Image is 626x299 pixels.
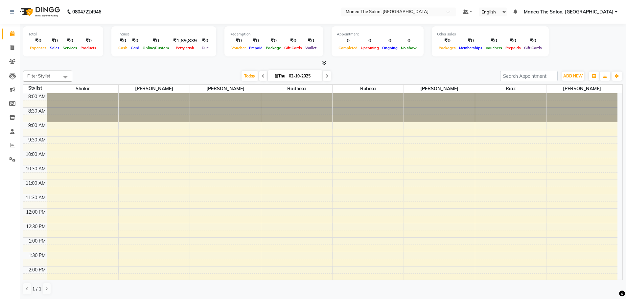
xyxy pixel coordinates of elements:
span: Packages [437,46,457,50]
div: ₹0 [437,37,457,45]
span: Completed [337,46,359,50]
div: ₹0 [117,37,129,45]
div: ₹0 [522,37,544,45]
div: 1:00 PM [27,238,47,245]
span: Package [264,46,283,50]
div: ₹0 [79,37,98,45]
div: ₹1,89,839 [171,37,199,45]
div: Other sales [437,32,544,37]
div: 9:30 AM [27,137,47,143]
span: [PERSON_NAME] [119,85,190,93]
div: ₹0 [129,37,141,45]
span: Products [79,46,98,50]
div: 0 [381,37,399,45]
span: Filter Stylist [27,73,50,78]
span: Riaz [475,85,546,93]
input: Search Appointment [500,71,558,81]
div: 8:00 AM [27,93,47,100]
div: 10:00 AM [24,151,47,158]
img: logo [17,3,62,21]
span: Ongoing [381,46,399,50]
div: 0 [399,37,418,45]
div: Appointment [337,32,418,37]
div: 0 [337,37,359,45]
span: Card [129,46,141,50]
span: [PERSON_NAME] [190,85,261,93]
span: Vouchers [484,46,504,50]
div: 10:30 AM [24,165,47,172]
div: ₹0 [48,37,61,45]
div: ₹0 [264,37,283,45]
span: Due [200,46,210,50]
div: ₹0 [230,37,247,45]
span: Thu [273,74,287,78]
span: Prepaids [504,46,522,50]
div: ₹0 [61,37,79,45]
span: Prepaid [247,46,264,50]
div: 8:30 AM [27,108,47,115]
b: 08047224946 [72,3,101,21]
div: ₹0 [504,37,522,45]
span: Gift Cards [283,46,304,50]
div: 1:30 PM [27,252,47,259]
span: Radhika [261,85,332,93]
div: ₹0 [199,37,211,45]
div: ₹0 [28,37,48,45]
div: ₹0 [141,37,171,45]
div: 11:00 AM [24,180,47,187]
span: Petty cash [174,46,196,50]
div: 2:00 PM [27,267,47,273]
button: ADD NEW [562,72,584,81]
span: 1 / 1 [32,286,41,292]
div: 9:00 AM [27,122,47,129]
div: ₹0 [304,37,318,45]
span: Voucher [230,46,247,50]
div: Total [28,32,98,37]
div: ₹0 [247,37,264,45]
span: Manea The Salon, [GEOGRAPHIC_DATA] [524,9,614,15]
span: Wallet [304,46,318,50]
span: Rubika [333,85,404,93]
div: ₹0 [457,37,484,45]
span: [PERSON_NAME] [546,85,618,93]
span: Today [242,71,258,81]
input: 2025-10-02 [287,71,320,81]
span: Upcoming [359,46,381,50]
div: Finance [117,32,211,37]
span: Cash [117,46,129,50]
div: Stylist [23,85,47,92]
span: Online/Custom [141,46,171,50]
div: Redemption [230,32,318,37]
div: 0 [359,37,381,45]
span: Memberships [457,46,484,50]
div: 12:00 PM [25,209,47,216]
div: ₹0 [484,37,504,45]
span: Sales [48,46,61,50]
span: Services [61,46,79,50]
div: 11:30 AM [24,194,47,201]
span: Shakir [47,85,118,93]
span: Gift Cards [522,46,544,50]
span: [PERSON_NAME] [404,85,475,93]
div: ₹0 [283,37,304,45]
span: ADD NEW [563,74,583,78]
div: 12:30 PM [25,223,47,230]
span: No show [399,46,418,50]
